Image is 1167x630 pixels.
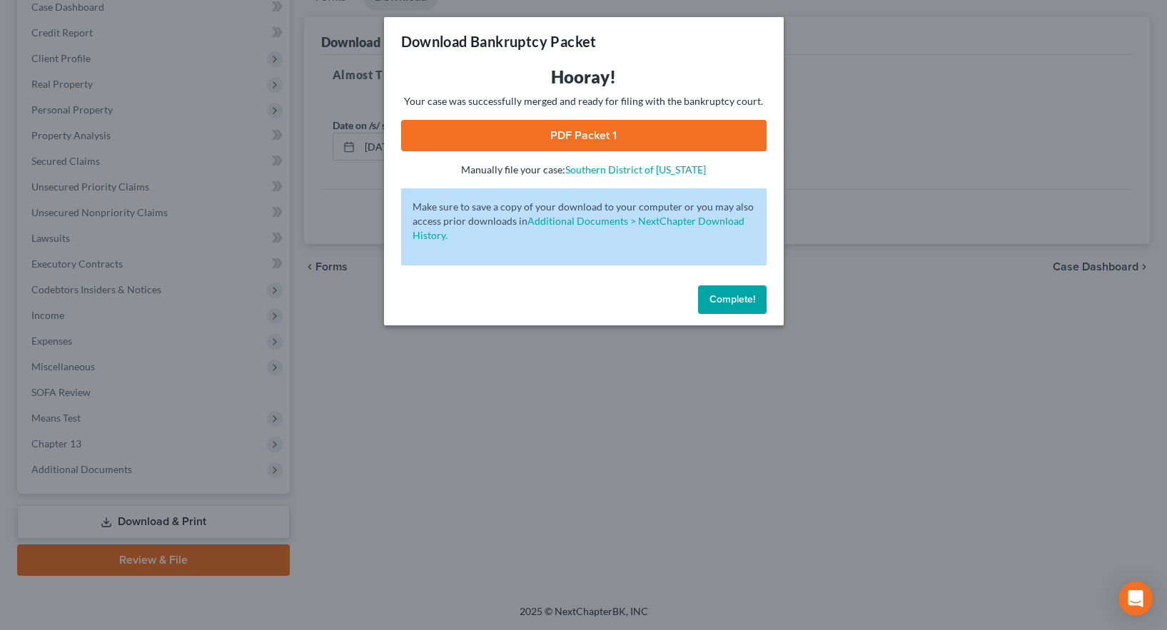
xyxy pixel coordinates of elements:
[401,94,767,108] p: Your case was successfully merged and ready for filing with the bankruptcy court.
[565,163,706,176] a: Southern District of [US_STATE]
[413,200,755,243] p: Make sure to save a copy of your download to your computer or you may also access prior downloads in
[698,285,767,314] button: Complete!
[401,163,767,177] p: Manually file your case:
[401,120,767,151] a: PDF Packet 1
[413,215,744,241] a: Additional Documents > NextChapter Download History.
[401,31,597,51] h3: Download Bankruptcy Packet
[401,66,767,88] h3: Hooray!
[709,293,755,305] span: Complete!
[1118,581,1153,616] div: Open Intercom Messenger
